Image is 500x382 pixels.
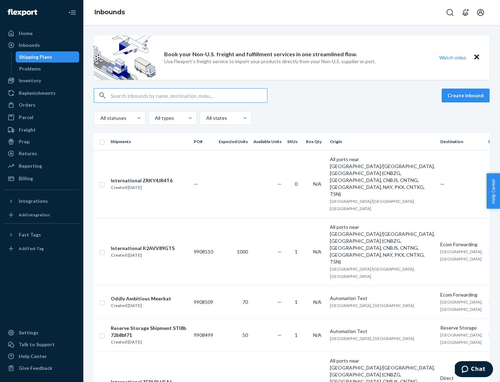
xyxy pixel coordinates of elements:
[111,184,173,191] div: Created [DATE]
[4,136,79,147] a: Prep
[277,299,282,305] span: —
[4,351,79,362] a: Help Center
[330,224,435,265] div: All ports near [GEOGRAPHIC_DATA]/[GEOGRAPHIC_DATA], [GEOGRAPHIC_DATA] (CNBZG, [GEOGRAPHIC_DATA], ...
[4,339,79,350] button: Talk to Support
[4,28,79,39] a: Home
[111,295,171,302] div: Oddly Ambitious Meerkat
[111,302,171,309] div: Created [DATE]
[435,52,471,63] button: Watch video
[8,9,37,16] img: Flexport logo
[94,8,125,16] a: Inbounds
[89,2,131,23] ol: breadcrumbs
[191,133,216,150] th: PO#
[154,115,155,122] input: All types
[19,90,56,97] div: Replenishments
[19,231,41,238] div: Fast Tags
[440,332,483,345] span: [GEOGRAPHIC_DATA], [GEOGRAPHIC_DATA]
[19,126,36,133] div: Freight
[164,58,376,65] p: Use Flexport’s freight service to import your products directly from your Non-U.S. supplier or port.
[458,6,472,19] button: Open notifications
[19,329,39,336] div: Settings
[313,249,322,255] span: N/A
[111,252,175,259] div: Created [DATE]
[303,133,327,150] th: Box Qty
[330,266,415,279] span: [GEOGRAPHIC_DATA]/[GEOGRAPHIC_DATA], [GEOGRAPHIC_DATA]
[4,173,79,184] a: Billing
[19,212,50,218] div: Add Integration
[4,327,79,338] a: Settings
[295,299,298,305] span: 1
[442,89,490,102] button: Create inbound
[19,365,52,372] div: Give Feedback
[111,325,188,339] div: Reserve Storage Shipment STI8b72b8bf71
[313,332,322,338] span: N/A
[19,77,41,84] div: Inventory
[440,181,444,187] span: —
[330,199,415,211] span: [GEOGRAPHIC_DATA]/[GEOGRAPHIC_DATA], [GEOGRAPHIC_DATA]
[111,339,188,346] div: Created [DATE]
[19,138,30,145] div: Prep
[440,241,483,248] div: Ecom Forwarding
[65,6,79,19] button: Close Navigation
[4,112,79,123] a: Parcel
[16,63,80,74] a: Problems
[4,148,79,159] a: Returns
[440,249,483,261] span: [GEOGRAPHIC_DATA], [GEOGRAPHIC_DATA]
[277,332,282,338] span: —
[4,40,79,51] a: Inbounds
[330,336,414,341] span: [GEOGRAPHIC_DATA], [GEOGRAPHIC_DATA]
[4,363,79,374] button: Give Feedback
[295,332,298,338] span: 1
[4,196,79,207] button: Integrations
[111,177,173,184] div: International ZRKY4JR4T6
[330,156,435,198] div: All ports near [GEOGRAPHIC_DATA]/[GEOGRAPHIC_DATA], [GEOGRAPHIC_DATA] (CNBZG, [GEOGRAPHIC_DATA], ...
[472,52,481,63] button: Close
[295,181,298,187] span: 0
[19,150,37,157] div: Returns
[108,133,191,150] th: Shipments
[19,114,33,121] div: Parcel
[111,89,267,102] input: Search inbounds by name, destination, msku...
[237,249,248,255] span: 1000
[191,218,216,285] td: 9908510
[440,324,483,331] div: Reserve Storage
[16,51,80,63] a: Shipping Plans
[242,299,248,305] span: 70
[242,332,248,338] span: 50
[251,133,284,150] th: Available Units
[443,6,457,19] button: Open Search Box
[327,133,437,150] th: Origin
[4,99,79,110] a: Orders
[19,53,52,60] div: Shipping Plans
[19,175,33,182] div: Billing
[191,285,216,318] td: 9908509
[474,6,487,19] button: Open account menu
[440,375,483,382] div: Direct
[194,181,198,187] span: —
[4,160,79,172] a: Reporting
[19,65,41,72] div: Problems
[440,291,483,298] div: Ecom Forwarding
[330,303,414,308] span: [GEOGRAPHIC_DATA], [GEOGRAPHIC_DATA]
[19,42,40,49] div: Inbounds
[486,173,500,209] button: Help Center
[111,245,175,252] div: International K2AVV89GTS
[191,318,216,351] td: 9908499
[330,295,435,302] div: Automation Test
[295,249,298,255] span: 1
[437,133,485,150] th: Destination
[313,181,322,187] span: N/A
[4,75,79,86] a: Inventory
[19,341,55,348] div: Talk to Support
[455,361,493,379] iframe: Opens a widget where you can chat to one of our agents
[19,353,47,360] div: Help Center
[330,328,435,335] div: Automation Test
[19,246,44,251] div: Add Fast Tag
[284,133,303,150] th: SKUs
[313,299,322,305] span: N/A
[216,133,251,150] th: Expected Units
